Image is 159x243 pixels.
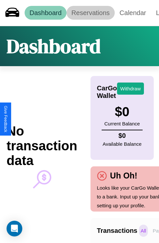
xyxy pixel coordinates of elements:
[107,171,141,180] h4: Uh Oh!
[25,6,67,20] a: Dashboard
[104,119,140,128] p: Current Balance
[115,6,151,20] a: Calendar
[104,104,140,119] h3: $ 0
[97,84,117,100] h4: CarGo Wallet
[7,221,22,236] div: Open Intercom Messenger
[97,227,137,234] h4: Transactions
[117,83,144,95] button: Withdraw
[7,124,77,168] h2: No transaction data
[3,106,8,132] div: Give Feedback
[7,33,101,60] h1: Dashboard
[103,140,142,148] p: Available Balance
[139,225,148,237] p: All
[103,132,142,140] h4: $ 0
[67,6,115,20] a: Reservations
